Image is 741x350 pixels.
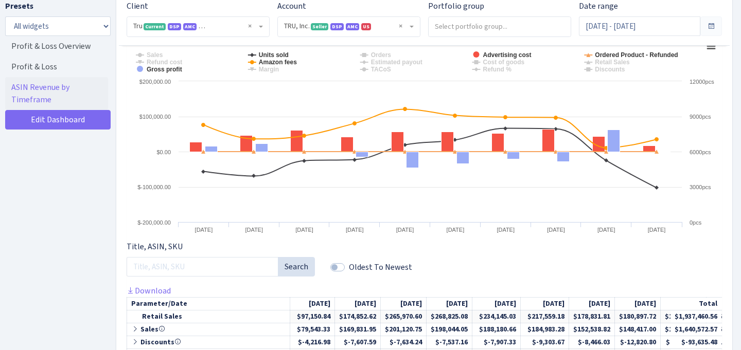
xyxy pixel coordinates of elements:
tspan: [DATE] [346,227,364,233]
span: Tru <span class="badge badge-success">Current</span><span class="badge badge-primary">DSP</span><... [127,17,269,36]
span: [DATE] [543,299,564,308]
text: $100,000.00 [139,114,171,120]
td: $-7,907.33 [472,336,521,348]
td: $-7,607.59 [335,336,381,348]
td: $174,852.62 [335,310,381,323]
span: [DATE] [355,299,376,308]
td: $152,025.80 [661,310,707,323]
td: $-7,537.16 [427,336,472,348]
input: Select portfolio group... [429,17,571,35]
span: Seller [311,23,328,30]
span: AMC [346,23,359,30]
span: [DATE] [446,299,468,308]
label: Oldest To Newest [349,261,412,273]
td: $268,825.08 [427,310,472,323]
text: 12000pcs [690,79,714,85]
tspan: Discounts [595,66,625,73]
span: TRU, Inc. <span class="badge badge-success">Seller</span><span class="badge badge-primary">DSP</s... [278,17,420,36]
td: Discounts [127,336,290,348]
tspan: Retail Sales [595,59,630,66]
a: Profit & Loss [5,57,108,77]
tspan: [DATE] [648,227,666,233]
input: Title, ASIN, SKU [127,257,278,277]
td: $178,831.81 [569,310,615,323]
td: $234,145.03 [472,310,521,323]
td: $152,538.82 [569,323,615,336]
td: Retail Sales [127,310,290,323]
text: 9000pcs [690,114,711,120]
tspan: TACoS [371,66,391,73]
tspan: [DATE] [547,227,565,233]
tspan: [DATE] [597,227,615,233]
text: 6000pcs [690,149,711,155]
a: ASIN Revenue by Timeframe [5,77,108,110]
tspan: Sales [147,51,163,59]
td: $-4,216.98 [290,336,335,348]
td: $-9,303.67 [521,336,569,348]
tspan: [DATE] [497,227,515,233]
text: $200,000.00 [139,79,171,85]
span: [DATE] [634,299,656,308]
tspan: Refund cost [147,59,182,66]
td: $-16,294.57 [661,336,707,348]
text: $0.00 [156,149,171,155]
span: Tru <span class="badge badge-success">Current</span><span class="badge badge-primary">DSP</span><... [133,21,257,31]
tspan: Units sold [259,51,289,59]
td: $79,543.33 [290,323,335,336]
tspan: [DATE] [396,227,414,233]
a: Profit & Loss Overview [5,36,108,57]
button: Search [278,257,315,277]
span: TRU, Inc. <span class="badge badge-success">Seller</span><span class="badge badge-primary">DSP</s... [284,21,408,31]
td: $152,226.43 [661,323,707,336]
span: DSP [330,23,344,30]
a: Edit Dashboard [5,110,111,130]
tspan: [DATE] [295,227,313,233]
tspan: Estimated payout [371,59,422,66]
td: $198,044.05 [427,323,472,336]
text: $-100,000.00 [137,184,171,190]
label: Title, ASIN, SKU [127,241,183,253]
tspan: [DATE] [447,227,465,233]
tspan: Ordered Product - Refunded [595,51,678,59]
td: $97,150.84 [290,310,335,323]
span: Ask [PERSON_NAME] [199,23,253,30]
span: [DATE] [309,299,330,308]
tspan: Amazon fees [259,59,297,66]
td: $-93,635.48 [671,336,722,348]
td: $201,120.75 [381,323,427,336]
text: 3000pcs [690,184,711,190]
span: [DATE] [495,299,516,308]
td: $148,417.00 [615,323,661,336]
td: $265,970.60 [381,310,427,323]
tspan: Advertising cost [483,51,531,59]
span: Remove all items [248,21,252,31]
span: AMC [183,23,197,30]
td: Total [671,297,722,310]
td: $-8,466.03 [569,336,615,348]
text: $-200,000.00 [137,219,171,226]
td: Parameter/Date [127,297,290,310]
td: $217,559.18 [521,310,569,323]
span: Current [144,23,166,30]
span: DSP [168,23,181,30]
tspan: Orders [371,51,392,59]
td: $-7,634.24 [381,336,427,348]
span: [DATE] [589,299,610,308]
td: $180,897.72 [615,310,661,323]
td: $1,937,460.56 [671,310,722,323]
span: Remove all items [399,21,402,31]
tspan: Margin [259,66,279,73]
span: Ask [PERSON_NAME] [200,23,251,30]
td: $169,831.95 [335,323,381,336]
span: US [361,23,371,30]
span: [DATE] [400,299,422,308]
text: 0pcs [690,219,702,226]
td: $188,180.66 [472,323,521,336]
td: $-12,820.80 [615,336,661,348]
td: $184,983.28 [521,323,569,336]
tspan: Gross profit [147,66,182,73]
tspan: [DATE] [245,227,263,233]
tspan: Cost of goods [483,59,524,66]
a: Download [127,285,171,296]
tspan: [DATE] [195,227,213,233]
